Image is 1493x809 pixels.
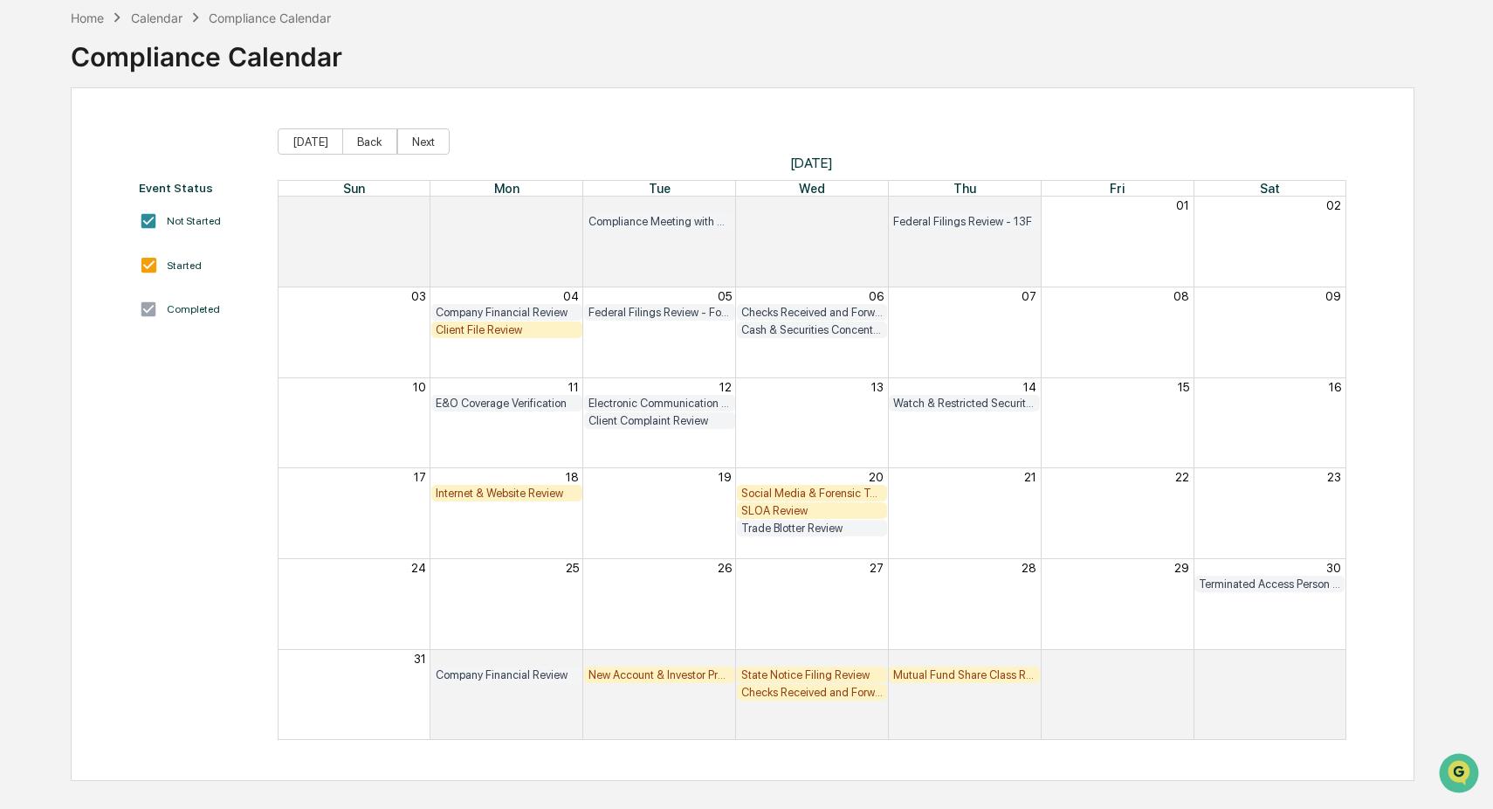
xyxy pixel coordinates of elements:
div: We're available if you need us! [59,151,221,165]
iframe: Open customer support [1437,751,1484,799]
button: Next [397,128,450,155]
button: [DATE] [278,128,343,155]
button: 08 [1173,289,1189,303]
button: 06 [869,289,884,303]
button: 27 [412,198,426,212]
button: 15 [1178,380,1189,394]
button: 30 [1326,561,1341,575]
span: Fri [1110,181,1125,196]
button: 20 [869,470,884,484]
button: 06 [1326,652,1341,666]
button: 16 [1329,380,1341,394]
button: Back [342,128,397,155]
button: 05 [1175,652,1189,666]
div: Not Started [167,215,221,227]
div: Client Complaint Review [588,414,731,427]
span: Pylon [174,296,211,309]
button: 27 [870,561,884,575]
span: Tue [649,181,671,196]
button: 01 [566,652,579,666]
button: 07 [1022,289,1036,303]
span: Wed [799,181,825,196]
div: Client File Review [436,323,578,336]
div: Company Financial Review [436,668,578,681]
button: 10 [413,380,426,394]
button: 29 [1174,561,1189,575]
p: How can we help? [17,37,318,65]
button: 30 [869,198,884,212]
button: 13 [871,380,884,394]
div: E&O Coverage Verification [436,397,578,410]
img: 1746055101610-c473b297-6a78-478c-a979-82029cc54cd1 [17,134,49,165]
div: Calendar [131,10,182,25]
div: Completed [167,303,220,315]
span: Thu [953,181,976,196]
span: Preclearance [35,220,113,238]
button: 02 [717,652,732,666]
div: Terminated Access Person Audit [1199,577,1341,591]
button: 18 [566,470,579,484]
button: 26 [718,561,732,575]
span: Attestations [144,220,217,238]
div: 🗄️ [127,222,141,236]
div: 🖐️ [17,222,31,236]
div: Federal Filings Review - Form N-PX [588,306,731,319]
div: Internet & Website Review [436,487,578,500]
span: Sun [343,181,365,196]
div: Compliance Calendar [209,10,331,25]
button: 28 [1022,561,1036,575]
button: 04 [1021,652,1036,666]
div: Cash & Securities Concentration Review [741,323,884,336]
button: 09 [1325,289,1341,303]
div: Checks Received and Forwarded Log [741,306,884,319]
span: Data Lookup [35,253,110,271]
a: 🗄️Attestations [120,213,224,245]
div: State Notice Filing Review [741,668,884,681]
div: Month View [278,180,1347,740]
button: 12 [719,380,732,394]
div: Started [167,259,202,272]
div: Checks Received and Forwarded Log [741,686,884,699]
button: 22 [1175,470,1189,484]
div: New Account & Investor Profile Review [588,668,731,681]
span: Mon [494,181,519,196]
button: 04 [563,289,579,303]
button: 17 [414,470,426,484]
div: Social Media & Forensic Testing [741,487,884,500]
div: 🔎 [17,255,31,269]
a: 🔎Data Lookup [10,246,117,278]
a: Powered byPylon [123,295,211,309]
span: [DATE] [278,155,1347,171]
button: 23 [1327,470,1341,484]
button: 01 [1176,198,1189,212]
button: 03 [869,652,884,666]
button: 11 [568,380,579,394]
button: 05 [718,289,732,303]
div: Event Status [139,181,259,195]
div: Home [71,10,104,25]
button: 19 [719,470,732,484]
a: 🖐️Preclearance [10,213,120,245]
span: Sat [1260,181,1280,196]
div: Trade Blotter Review [741,522,884,535]
button: 31 [414,652,426,666]
button: 28 [564,198,579,212]
button: 29 [717,198,732,212]
div: Compliance Calendar [71,27,342,73]
div: Electronic Communication Review [588,397,731,410]
button: 02 [1326,198,1341,212]
div: Company Financial Review [436,306,578,319]
div: Mutual Fund Share Class Review [893,668,1035,681]
div: Federal Filings Review - 13F [893,215,1035,228]
div: Start new chat [59,134,286,151]
div: Watch & Restricted Securities List [893,397,1035,410]
button: 14 [1023,380,1036,394]
button: Start new chat [297,139,318,160]
button: 21 [1024,470,1036,484]
button: 03 [411,289,426,303]
div: SLOA Review [741,504,884,517]
button: 24 [411,561,426,575]
div: Compliance Meeting with Management [588,215,731,228]
button: 25 [566,561,579,575]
